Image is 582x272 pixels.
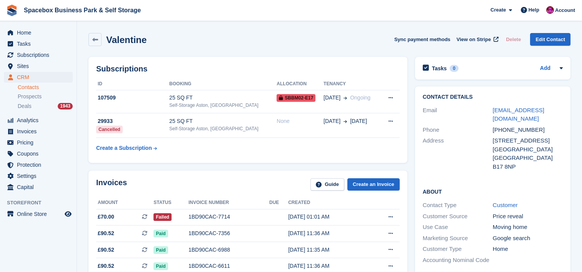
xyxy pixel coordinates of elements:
[169,78,277,90] th: Booking
[493,163,563,171] div: B17 8NP
[423,223,493,232] div: Use Case
[18,84,73,91] a: Contacts
[423,187,563,195] h2: About
[98,213,114,221] span: £70.00
[350,95,370,101] span: Ongoing
[493,154,563,163] div: [GEOGRAPHIC_DATA]
[529,6,539,14] span: Help
[17,137,63,148] span: Pricing
[423,126,493,134] div: Phone
[17,209,63,219] span: Online Store
[423,106,493,123] div: Email
[423,212,493,221] div: Customer Source
[493,202,518,208] a: Customer
[63,209,73,219] a: Preview store
[394,33,450,46] button: Sync payment methods
[17,50,63,60] span: Subscriptions
[493,145,563,154] div: [GEOGRAPHIC_DATA]
[423,234,493,243] div: Marketing Source
[188,246,269,254] div: 1BD90CAC-6988
[17,61,63,71] span: Sites
[96,141,157,155] a: Create a Subscription
[58,103,73,109] div: 1943
[18,102,73,110] a: Deals 1943
[277,78,324,90] th: Allocation
[17,115,63,126] span: Analytics
[169,125,277,132] div: Self-Storage Aston, [GEOGRAPHIC_DATA]
[96,126,123,133] div: Cancelled
[153,262,168,270] span: Paid
[4,27,73,38] a: menu
[4,182,73,192] a: menu
[277,94,315,102] span: SBBM02-E17
[98,229,114,237] span: £90.52
[493,234,563,243] div: Google search
[153,197,188,209] th: Status
[493,126,563,134] div: [PHONE_NUMBER]
[153,230,168,237] span: Paid
[4,137,73,148] a: menu
[6,5,18,16] img: stora-icon-8386f47178a22dfd0bd8f6a31ec36ba5ce8667c1dd55bd0f319d3a0aa187defe.svg
[18,103,32,110] span: Deals
[96,117,169,125] div: 29933
[169,117,277,125] div: 25 SQ FT
[269,197,288,209] th: Due
[169,102,277,109] div: Self-Storage Aston, [GEOGRAPHIC_DATA]
[153,213,172,221] span: Failed
[96,178,127,191] h2: Invoices
[169,94,277,102] div: 25 SQ FT
[493,223,563,232] div: Moving home
[98,262,114,270] span: £90.52
[96,197,153,209] th: Amount
[17,126,63,137] span: Invoices
[4,72,73,83] a: menu
[288,246,368,254] div: [DATE] 11:35 AM
[18,93,73,101] a: Prospects
[18,93,42,100] span: Prospects
[17,182,63,192] span: Capital
[4,126,73,137] a: menu
[4,209,73,219] a: menu
[423,256,493,265] div: Accounting Nominal Code
[324,78,380,90] th: Tenancy
[423,136,493,171] div: Address
[17,171,63,181] span: Settings
[4,148,73,159] a: menu
[96,144,152,152] div: Create a Subscription
[4,38,73,49] a: menu
[98,246,114,254] span: £90.52
[555,7,575,14] span: Account
[546,6,554,14] img: Shitika Balanath
[188,229,269,237] div: 1BD90CAC-7356
[17,159,63,170] span: Protection
[21,4,144,17] a: Spacebox Business Park & Self Storage
[530,33,570,46] a: Edit Contact
[288,262,368,270] div: [DATE] 11:36 AM
[493,245,563,254] div: Home
[454,33,500,46] a: View on Stripe
[324,117,340,125] span: [DATE]
[17,27,63,38] span: Home
[310,178,344,191] a: Guide
[277,117,324,125] div: None
[503,33,524,46] button: Delete
[347,178,400,191] a: Create an Invoice
[423,201,493,210] div: Contact Type
[7,199,77,207] span: Storefront
[490,6,506,14] span: Create
[493,107,544,122] a: [EMAIL_ADDRESS][DOMAIN_NAME]
[288,229,368,237] div: [DATE] 11:36 AM
[423,94,563,100] h2: Contact Details
[540,64,550,73] a: Add
[17,38,63,49] span: Tasks
[96,94,169,102] div: 107509
[493,212,563,221] div: Price reveal
[423,245,493,254] div: Customer Type
[350,117,367,125] span: [DATE]
[188,262,269,270] div: 1BD90CAC-6611
[432,65,447,72] h2: Tasks
[4,159,73,170] a: menu
[4,61,73,71] a: menu
[17,148,63,159] span: Coupons
[288,197,368,209] th: Created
